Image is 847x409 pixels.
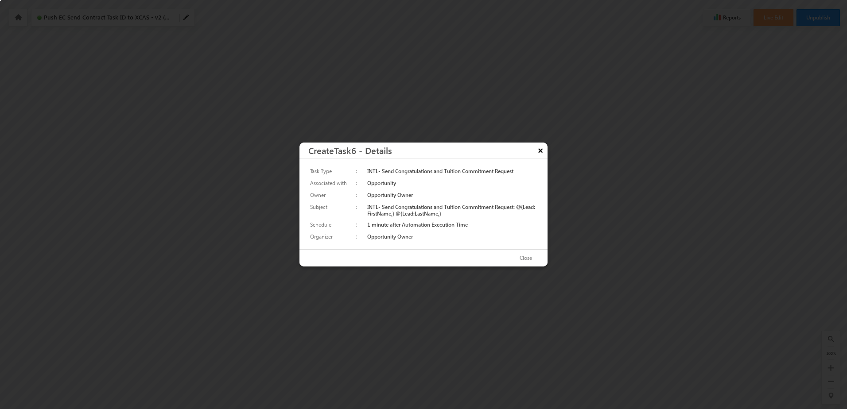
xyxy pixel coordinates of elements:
[354,231,365,243] td: :
[354,201,365,219] td: :
[511,252,541,265] button: Close
[365,201,539,219] td: INTL- Send Congratulations and Tuition Commitment Request: @{Lead:FirstName,} @{Lead:LastName,}
[308,231,354,243] td: Organizer
[354,189,365,201] td: :
[308,201,354,219] td: Subject
[308,177,354,189] td: Associated with
[308,165,354,177] td: Task Type
[308,219,354,231] td: Schedule
[308,143,548,158] h3: CreateTask6 - Details
[308,189,354,201] td: Owner
[365,231,539,243] td: Opportunity Owner
[354,165,365,177] td: :
[365,189,539,201] td: Opportunity Owner
[365,165,539,177] td: INTL- Send Congratulations and Tuition Commitment Request
[354,177,365,189] td: :
[365,177,539,189] td: Opportunity
[533,143,548,158] button: ×
[365,219,539,231] td: 1 minute after Automation Execution Time
[354,219,365,231] td: :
